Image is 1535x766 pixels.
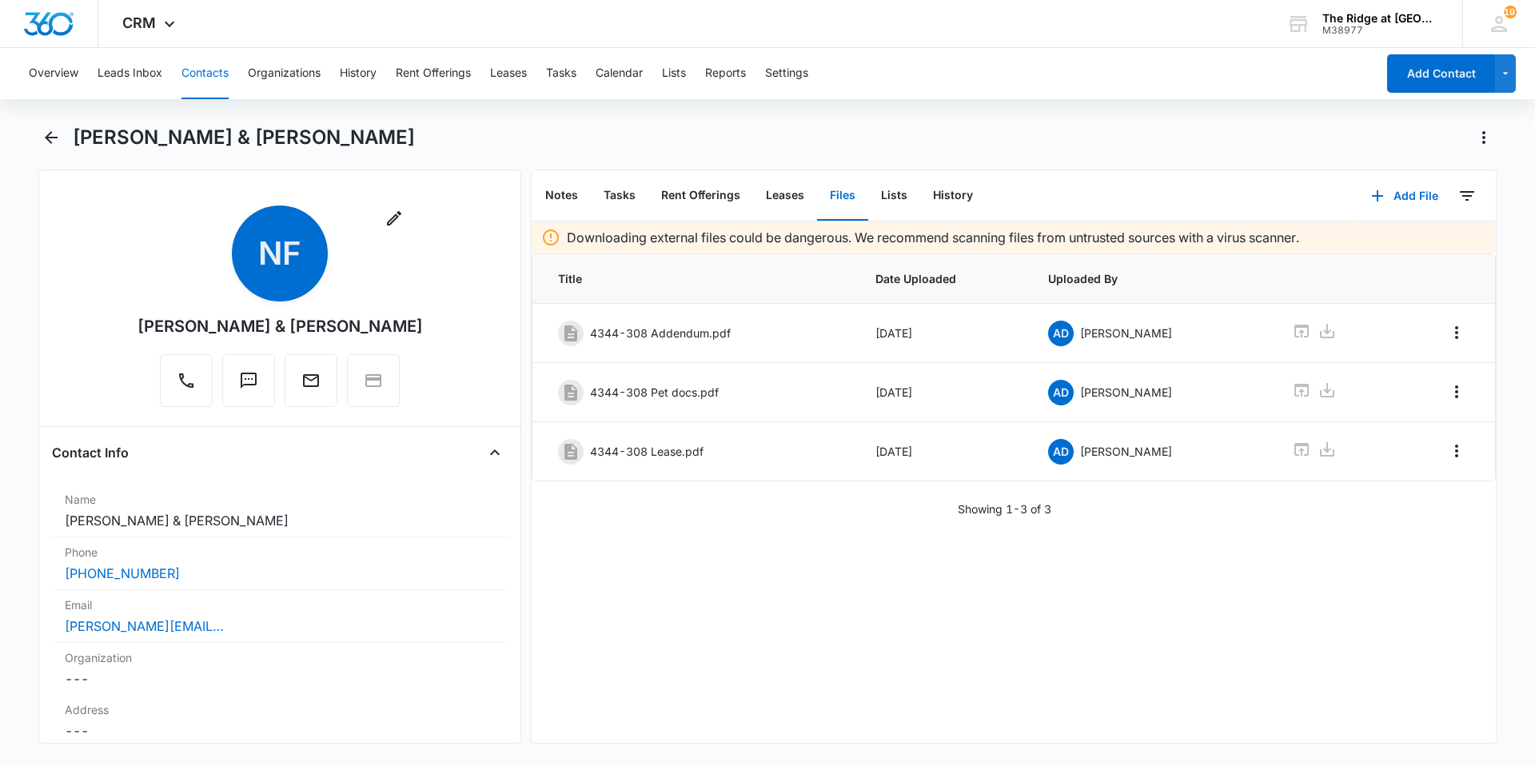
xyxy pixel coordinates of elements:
[160,379,213,393] a: Call
[1048,270,1254,287] span: Uploaded By
[122,14,156,31] span: CRM
[596,48,643,99] button: Calendar
[52,443,129,462] h4: Contact Info
[1444,320,1469,345] button: Overflow Menu
[1322,25,1439,36] div: account id
[567,228,1299,247] p: Downloading external files could be dangerous. We recommend scanning files from untrusted sources...
[29,48,78,99] button: Overview
[65,649,495,666] label: Organization
[138,314,423,338] div: [PERSON_NAME] & [PERSON_NAME]
[1444,379,1469,405] button: Overflow Menu
[248,48,321,99] button: Organizations
[65,616,225,636] a: [PERSON_NAME][EMAIL_ADDRESS][PERSON_NAME][DOMAIN_NAME]
[856,422,1029,481] td: [DATE]
[482,440,508,465] button: Close
[1322,12,1439,25] div: account name
[1048,380,1074,405] span: AD
[590,384,719,401] p: 4344-308 Pet docs.pdf
[868,171,920,221] button: Lists
[52,695,508,748] div: Address---
[222,354,275,407] button: Text
[1048,439,1074,465] span: AD
[52,643,508,695] div: Organization---
[65,669,495,688] dd: ---
[765,48,808,99] button: Settings
[558,270,837,287] span: Title
[65,564,180,583] a: [PHONE_NUMBER]
[160,354,213,407] button: Call
[1048,321,1074,346] span: AD
[285,354,337,407] button: Email
[396,48,471,99] button: Rent Offerings
[1387,54,1495,93] button: Add Contact
[1080,384,1172,401] p: [PERSON_NAME]
[856,304,1029,363] td: [DATE]
[1454,183,1480,209] button: Filters
[73,126,415,150] h1: [PERSON_NAME] & [PERSON_NAME]
[52,590,508,643] div: Email[PERSON_NAME][EMAIL_ADDRESS][PERSON_NAME][DOMAIN_NAME]
[817,171,868,221] button: Files
[958,501,1051,517] p: Showing 1-3 of 3
[52,537,508,590] div: Phone[PHONE_NUMBER]
[1504,6,1517,18] span: 191
[590,325,731,341] p: 4344-308 Addendum.pdf
[490,48,527,99] button: Leases
[1080,443,1172,460] p: [PERSON_NAME]
[705,48,746,99] button: Reports
[856,363,1029,422] td: [DATE]
[285,379,337,393] a: Email
[648,171,753,221] button: Rent Offerings
[753,171,817,221] button: Leases
[875,270,1010,287] span: Date Uploaded
[590,443,704,460] p: 4344-308 Lease.pdf
[1080,325,1172,341] p: [PERSON_NAME]
[920,171,986,221] button: History
[52,485,508,537] div: Name[PERSON_NAME] & [PERSON_NAME]
[532,171,591,221] button: Notes
[232,205,328,301] span: NF
[662,48,686,99] button: Lists
[546,48,576,99] button: Tasks
[65,596,495,613] label: Email
[1471,125,1497,150] button: Actions
[38,125,63,150] button: Back
[65,544,495,561] label: Phone
[1444,438,1469,464] button: Overflow Menu
[340,48,377,99] button: History
[65,491,495,508] label: Name
[98,48,162,99] button: Leads Inbox
[181,48,229,99] button: Contacts
[65,511,495,530] dd: [PERSON_NAME] & [PERSON_NAME]
[65,701,495,718] label: Address
[1355,177,1454,215] button: Add File
[222,379,275,393] a: Text
[1504,6,1517,18] div: notifications count
[591,171,648,221] button: Tasks
[65,721,495,740] dd: ---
